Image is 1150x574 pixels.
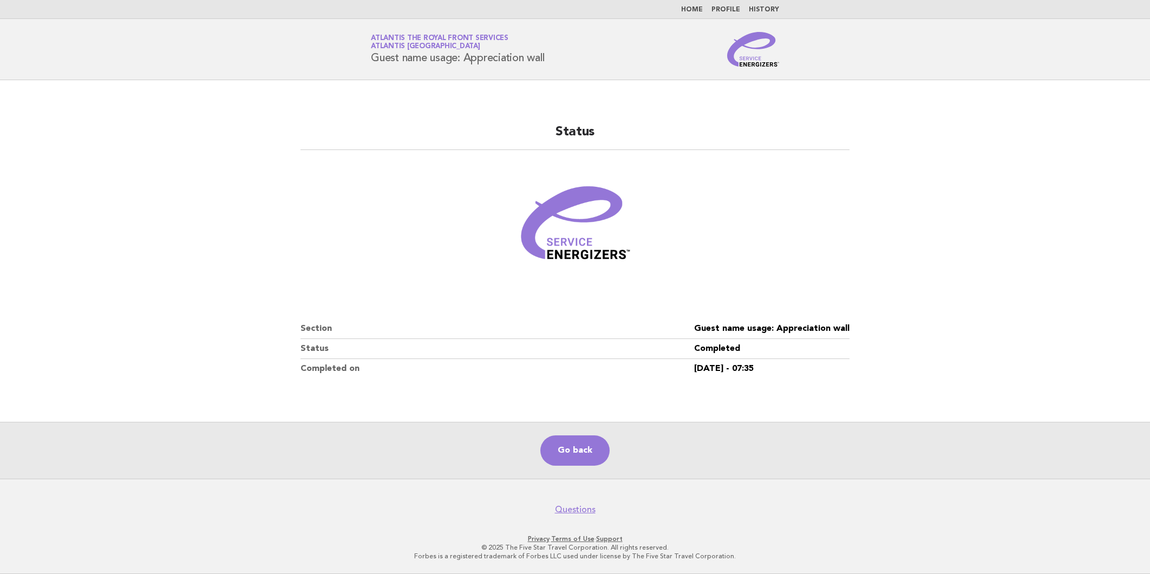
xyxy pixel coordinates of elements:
a: Terms of Use [551,535,594,543]
img: Service Energizers [727,32,779,67]
a: History [749,6,779,13]
dt: Section [300,319,694,339]
p: · · [244,534,906,543]
p: © 2025 The Five Star Travel Corporation. All rights reserved. [244,543,906,552]
dd: [DATE] - 07:35 [694,359,850,379]
a: Atlantis The Royal Front ServicesAtlantis [GEOGRAPHIC_DATA] [371,35,508,50]
dd: Guest name usage: Appreciation wall [694,319,850,339]
a: Support [596,535,623,543]
h2: Status [300,123,850,150]
span: Atlantis [GEOGRAPHIC_DATA] [371,43,480,50]
a: Questions [555,504,596,515]
dt: Status [300,339,694,359]
a: Go back [540,435,610,466]
h1: Guest name usage: Appreciation wall [371,35,544,63]
p: Forbes is a registered trademark of Forbes LLC used under license by The Five Star Travel Corpora... [244,552,906,560]
a: Profile [711,6,740,13]
img: Verified [510,163,640,293]
dd: Completed [694,339,850,359]
a: Privacy [528,535,550,543]
a: Home [681,6,703,13]
dt: Completed on [300,359,694,379]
